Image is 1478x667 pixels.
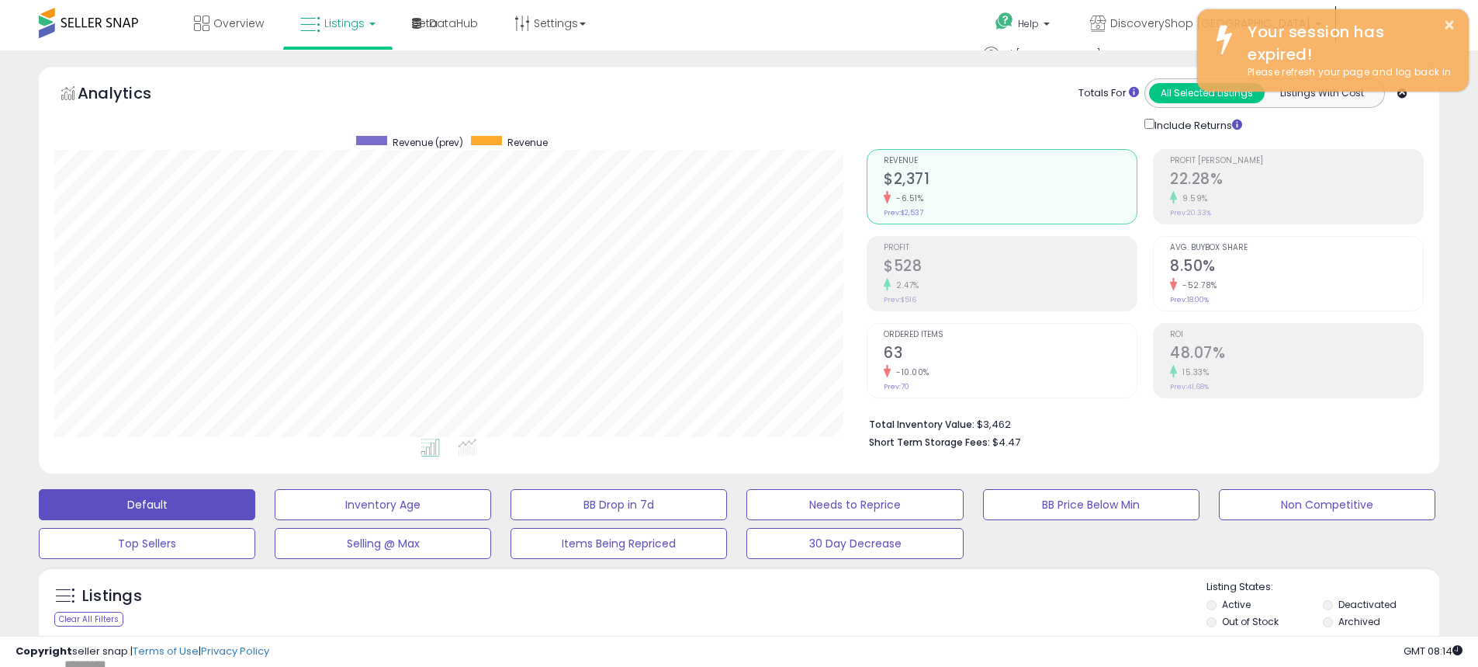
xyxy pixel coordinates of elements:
[746,489,963,520] button: Needs to Reprice
[1177,367,1209,378] small: 15.33%
[884,382,909,391] small: Prev: 70
[507,136,548,149] span: Revenue
[1170,244,1423,252] span: Avg. Buybox Share
[39,489,255,520] button: Default
[78,82,182,108] h5: Analytics
[82,585,142,607] h5: Listings
[1443,16,1456,35] button: ×
[869,436,990,449] b: Short Term Storage Fees:
[1149,83,1265,103] button: All Selected Listings
[1170,382,1209,391] small: Prev: 41.68%
[429,16,478,31] span: DataHub
[1170,331,1423,339] span: ROI
[891,193,923,204] small: -6.51%
[1338,615,1380,628] label: Archived
[1177,193,1208,204] small: 9.59%
[891,280,919,291] small: 2.47%
[884,157,1137,165] span: Revenue
[1206,580,1439,595] p: Listing States:
[1110,16,1310,31] span: DiscoveryShop [GEOGRAPHIC_DATA]
[1003,47,1101,62] span: Hi [PERSON_NAME]
[16,644,269,659] div: seller snap | |
[275,489,491,520] button: Inventory Age
[1338,598,1397,611] label: Deactivated
[884,331,1137,339] span: Ordered Items
[1219,489,1435,520] button: Non Competitive
[1264,83,1379,103] button: Listings With Cost
[1170,170,1423,191] h2: 22.28%
[324,16,365,31] span: Listings
[1236,65,1457,80] div: Please refresh your page and log back in
[133,644,199,658] a: Terms of Use
[746,528,963,559] button: 30 Day Decrease
[511,489,727,520] button: BB Drop in 7d
[884,244,1137,252] span: Profit
[1222,615,1279,628] label: Out of Stock
[213,16,264,31] span: Overview
[39,528,255,559] button: Top Sellers
[869,418,974,431] b: Total Inventory Value:
[884,295,916,304] small: Prev: $516
[1170,208,1211,217] small: Prev: 20.33%
[884,170,1137,191] h2: $2,371
[201,644,269,658] a: Privacy Policy
[54,612,123,627] div: Clear All Filters
[1170,344,1423,365] h2: 48.07%
[992,435,1020,450] span: $4.47
[1404,644,1462,658] span: 2025-09-17 08:14 GMT
[884,257,1137,278] h2: $528
[16,644,72,658] strong: Copyright
[983,489,1199,520] button: BB Price Below Min
[884,208,923,217] small: Prev: $2,537
[275,528,491,559] button: Selling @ Max
[1236,21,1457,65] div: Your session has expired!
[891,367,929,378] small: -10.00%
[511,528,727,559] button: Items Being Repriced
[1170,157,1423,165] span: Profit [PERSON_NAME]
[995,12,1014,31] i: Get Help
[1018,17,1039,30] span: Help
[983,47,1112,78] a: Hi [PERSON_NAME]
[393,136,463,149] span: Revenue (prev)
[1078,86,1139,101] div: Totals For
[1170,257,1423,278] h2: 8.50%
[1222,598,1251,611] label: Active
[869,414,1412,433] li: $3,462
[1170,295,1209,304] small: Prev: 18.00%
[884,344,1137,365] h2: 63
[1133,116,1261,134] div: Include Returns
[1177,280,1217,291] small: -52.78%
